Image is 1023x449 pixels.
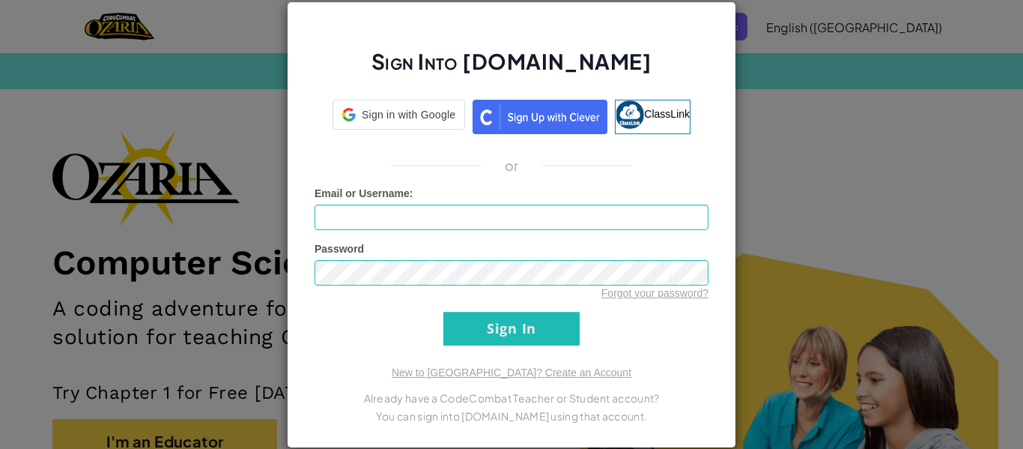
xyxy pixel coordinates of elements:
[362,107,455,122] span: Sign in with Google
[315,407,708,425] p: You can sign into [DOMAIN_NAME] using that account.
[315,187,410,199] span: Email or Username
[616,100,644,129] img: classlink-logo-small.png
[333,100,465,134] a: Sign in with Google
[644,107,690,119] span: ClassLink
[315,186,413,201] label: :
[315,389,708,407] p: Already have a CodeCombat Teacher or Student account?
[473,100,607,134] img: clever_sso_button@2x.png
[392,367,631,379] a: New to [GEOGRAPHIC_DATA]? Create an Account
[315,47,708,91] h2: Sign Into [DOMAIN_NAME]
[315,243,364,255] span: Password
[333,100,465,130] div: Sign in with Google
[601,287,708,299] a: Forgot your password?
[505,157,519,175] p: or
[443,312,580,346] input: Sign In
